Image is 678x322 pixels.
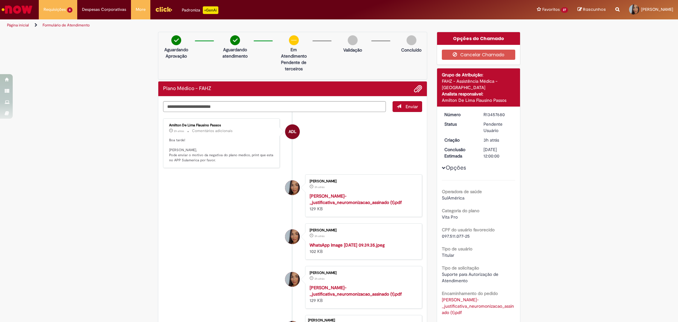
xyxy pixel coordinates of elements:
img: click_logo_yellow_360x200.png [155,4,172,14]
span: 3h atrás [314,234,325,238]
div: 102 KB [310,242,415,255]
span: 3h atrás [314,277,325,281]
b: Encaminhamento do pedido [442,290,498,296]
ul: Trilhas de página [5,19,447,31]
dt: Conclusão Estimada [440,146,479,159]
div: Analista responsável: [442,91,515,97]
span: Suporte para Autorização de Atendimento [442,271,500,283]
b: CPF do usuário favorecido [442,227,495,233]
span: 6 [67,7,72,13]
time: 28/08/2025 12:46:51 [314,277,325,281]
b: Tipo de solicitação [442,265,479,271]
p: Em Atendimento [278,46,309,59]
button: Adicionar anexos [414,85,422,93]
div: Amilton De Lima Flausino Passos [442,97,515,103]
div: Grupo de Atribuição: [442,72,515,78]
a: Página inicial [7,23,29,28]
b: Operadora de saúde [442,189,482,194]
small: Comentários adicionais [192,128,233,134]
b: Tipo de usuário [442,246,472,252]
div: Sue Helen Alves Da Cruz [285,272,300,287]
span: 27 [561,7,568,13]
time: 28/08/2025 14:16:54 [174,129,184,133]
span: 2h atrás [174,129,184,133]
span: 3h atrás [483,137,499,143]
img: ServiceNow [1,3,33,16]
h2: Plano Médico - FAHZ Histórico de tíquete [163,86,211,92]
span: Vita Pro [442,214,458,220]
span: Favoritos [542,6,560,13]
span: More [136,6,146,13]
div: Opções do Chamado [437,32,520,45]
img: check-circle-green.png [171,35,181,45]
p: Aguardando Aprovação [161,46,192,59]
p: Aguardando atendimento [220,46,250,59]
div: 129 KB [310,193,415,212]
dt: Criação [440,137,479,143]
p: Concluído [401,47,421,53]
a: [PERSON_NAME]-_justificativa_neuromonizacao_assinado (1).pdf [310,193,402,205]
span: Rascunhos [583,6,606,12]
a: WhatsApp Image [DATE] 09.39.35.jpeg [310,242,385,248]
button: Cancelar Chamado [442,50,515,60]
time: 28/08/2025 12:50:50 [314,185,325,189]
a: Download de Andre_Luiz_-_justificativa_neuromonizacao_assinado (1).pdf [442,297,514,315]
div: Amilton De Lima Flausino Passos [285,124,300,139]
div: 129 KB [310,284,415,304]
div: [PERSON_NAME] [310,179,415,183]
time: 28/08/2025 12:47:14 [314,234,325,238]
div: FAHZ - Assistência Médica - [GEOGRAPHIC_DATA] [442,78,515,91]
a: Rascunhos [578,7,606,13]
span: SulAmérica [442,195,464,201]
span: [PERSON_NAME] [641,7,673,12]
time: 28/08/2025 12:50:55 [483,137,499,143]
dt: Número [440,111,479,118]
a: [PERSON_NAME]-_justificativa_neuromonizacao_assinado (1).pdf [310,285,402,297]
div: 28/08/2025 12:50:55 [483,137,513,143]
div: Sue Helen Alves Da Cruz [285,229,300,244]
dt: Status [440,121,479,127]
p: Pendente de terceiros [278,59,309,72]
img: img-circle-grey.png [348,35,358,45]
textarea: Digite sua mensagem aqui... [163,101,386,112]
div: Padroniza [182,6,218,14]
div: [DATE] 12:00:00 [483,146,513,159]
span: Despesas Corporativas [82,6,126,13]
span: ADL [289,124,296,139]
p: +GenAi [203,6,218,14]
p: Validação [343,47,362,53]
a: Formulário de Atendimento [43,23,90,28]
img: img-circle-grey.png [407,35,416,45]
b: Categoria do plano [442,208,479,213]
img: check-circle-green.png [230,35,240,45]
div: Amilton De Lima Flausino Passos [169,123,275,127]
span: Titular [442,252,454,258]
div: R13457680 [483,111,513,118]
span: Requisições [44,6,66,13]
div: Sue Helen Alves Da Cruz [285,180,300,195]
span: 3h atrás [314,185,325,189]
img: circle-minus.png [289,35,299,45]
span: 097.511.077-25 [442,233,470,239]
div: [PERSON_NAME] [310,271,415,275]
div: [PERSON_NAME] [310,228,415,232]
button: Enviar [393,101,422,112]
div: Pendente Usuário [483,121,513,134]
p: Boa tarde! [PERSON_NAME], Pode enviar o motivo da negativa do plano medico, print que esta no APP... [169,138,275,163]
span: Enviar [406,104,418,109]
